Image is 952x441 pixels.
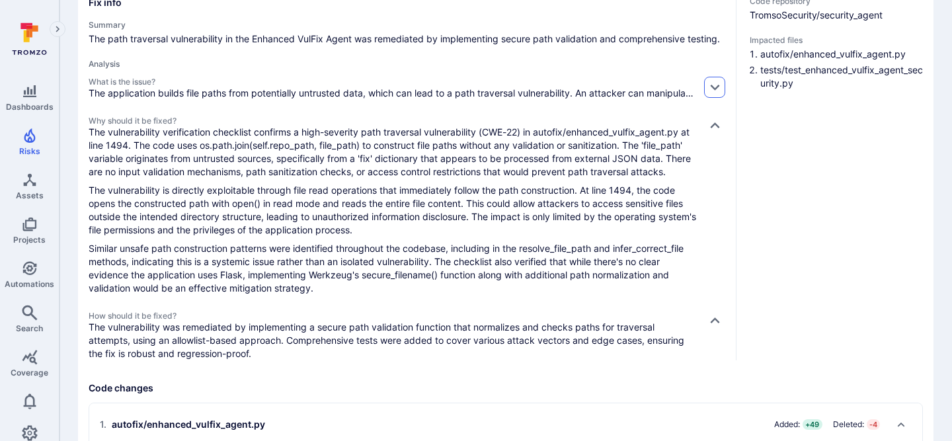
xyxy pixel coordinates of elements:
span: Projects [13,235,46,245]
li: autofix/enhanced_vulfix_agent.py [760,48,923,61]
span: TromsoSecurity/security_agent [750,9,923,22]
p: The vulnerability verification checklist confirms a high-severity path traversal vulnerability (C... [89,126,696,179]
span: Coverage [11,368,48,378]
span: The path traversal vulnerability in the Enhanced VulFix Agent was remediated by implementing secu... [89,32,725,46]
button: Expand navigation menu [50,21,65,37]
span: Deleted: [833,419,864,430]
span: 1 . [100,418,106,431]
span: Why should it be fixed? [89,116,696,126]
p: The vulnerability is directly exploitable through file read operations that immediately follow th... [89,184,696,237]
span: What is the issue? [89,77,696,87]
span: Risks [19,146,40,156]
span: - 4 [867,419,880,430]
h4: Analysis [89,59,725,69]
span: Impacted files [750,35,923,45]
li: tests/test_enhanced_vulfix_agent_security.py [760,63,923,90]
span: + 49 [803,419,822,430]
span: Search [16,323,43,333]
span: How should it be fixed? [89,311,696,321]
p: Similar unsafe path construction patterns were identified throughout the codebase, including in t... [89,242,696,295]
span: Added: [774,419,800,430]
i: Expand navigation menu [53,24,62,35]
span: Automations [5,279,54,289]
h3: Code changes [89,381,923,395]
span: Dashboards [6,102,54,112]
p: The application builds file paths from potentially untrusted data, which can lead to a path trave... [89,87,696,100]
h4: Summary [89,20,725,30]
p: The vulnerability was remediated by implementing a secure path validation function that normalize... [89,321,696,360]
div: autofix/enhanced_vulfix_agent.py [100,418,265,431]
span: Assets [16,190,44,200]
